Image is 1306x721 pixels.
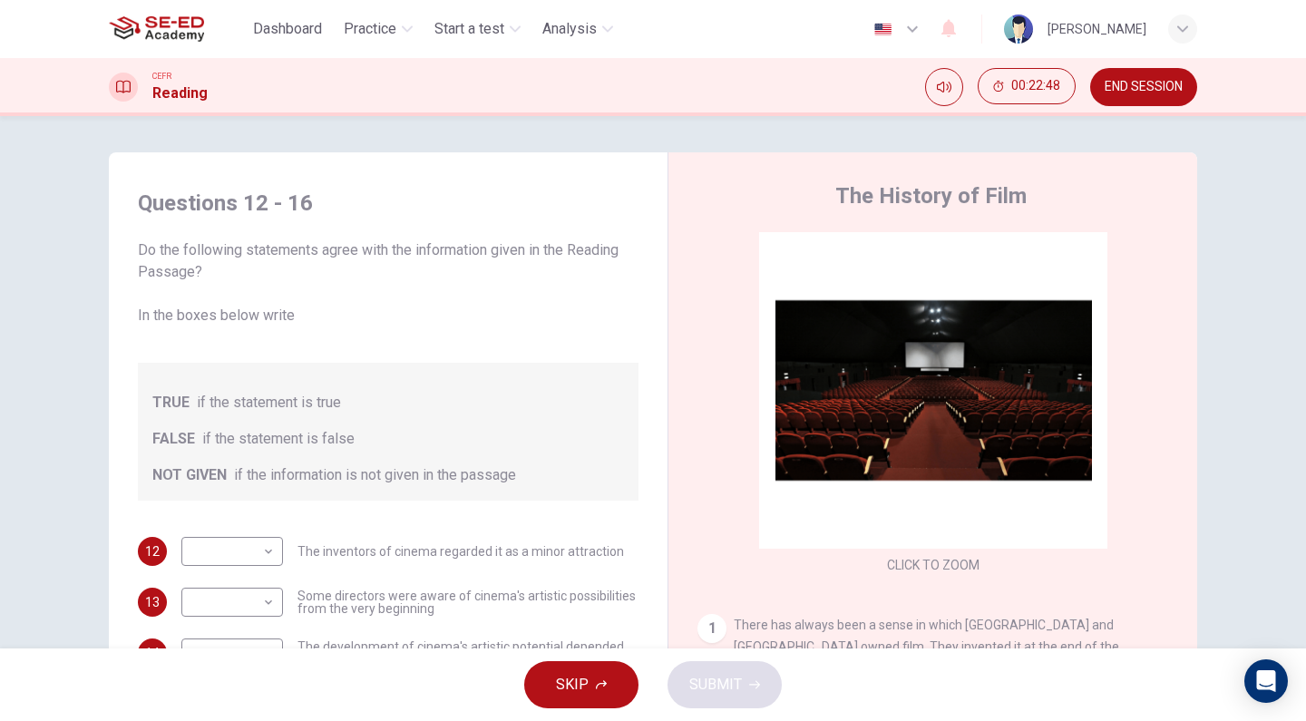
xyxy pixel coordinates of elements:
span: Practice [344,18,396,40]
span: Start a test [434,18,504,40]
img: Profile picture [1004,15,1033,44]
span: 12 [145,545,160,558]
span: NOT GIVEN [152,464,227,486]
h4: The History of Film [835,181,1027,210]
span: Analysis [542,18,597,40]
div: Mute [925,68,963,106]
button: END SESSION [1090,68,1197,106]
button: 00:22:48 [978,68,1076,104]
h1: Reading [152,83,208,104]
span: 14 [145,647,160,659]
span: CEFR [152,70,171,83]
div: Hide [978,68,1076,106]
span: if the information is not given in the passage [234,464,516,486]
button: SKIP [524,661,638,708]
button: Practice [336,13,420,45]
img: SE-ED Academy logo [109,11,204,47]
a: SE-ED Academy logo [109,11,246,47]
span: TRUE [152,392,190,414]
span: END SESSION [1105,80,1183,94]
span: 13 [145,596,160,609]
span: 00:22:48 [1011,79,1060,93]
span: The development of cinema's artistic potential depended on technology [297,640,638,666]
span: SKIP [556,672,589,697]
button: Dashboard [246,13,329,45]
h4: Questions 12 - 16 [138,189,638,218]
span: Dashboard [253,18,322,40]
span: FALSE [152,428,195,450]
button: Analysis [535,13,620,45]
img: en [872,23,894,36]
div: [PERSON_NAME] [1048,18,1146,40]
span: if the statement is false [202,428,355,450]
div: 1 [697,614,726,643]
button: Start a test [427,13,528,45]
span: if the statement is true [197,392,341,414]
div: Open Intercom Messenger [1244,659,1288,703]
span: Do the following statements agree with the information given in the Reading Passage? In the boxes... [138,239,638,326]
span: Some directors were aware of cinema's artistic possibilities from the very beginning [297,589,638,615]
span: The inventors of cinema regarded it as a minor attraction [297,545,624,558]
